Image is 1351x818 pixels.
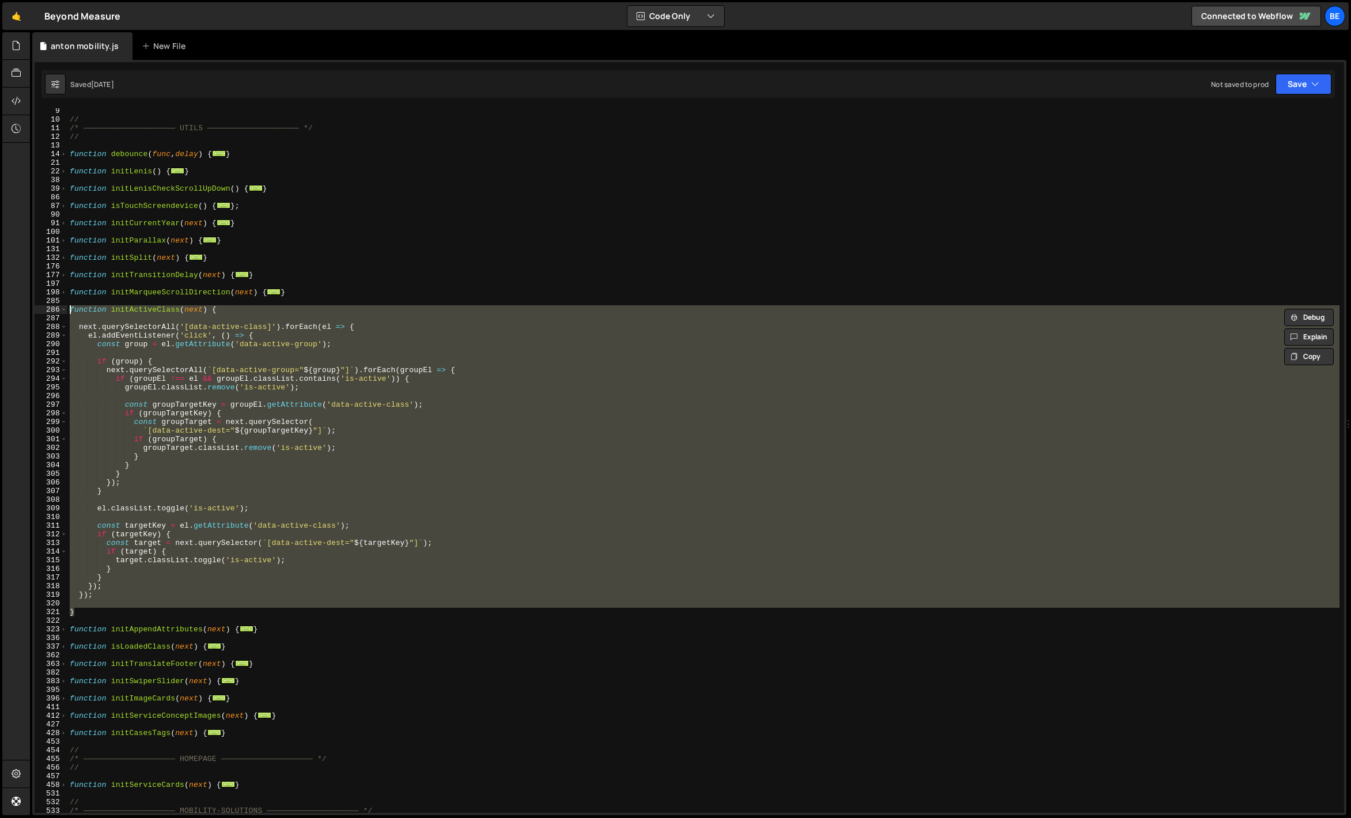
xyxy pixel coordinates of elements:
[171,168,184,174] span: ...
[35,677,67,686] div: 383
[35,141,67,150] div: 13
[35,210,67,219] div: 90
[35,262,67,271] div: 176
[35,590,67,599] div: 319
[249,185,263,191] span: ...
[35,798,67,806] div: 532
[35,167,67,176] div: 22
[189,254,203,260] span: ...
[35,124,67,132] div: 11
[35,340,67,349] div: 290
[35,513,67,521] div: 310
[207,643,221,649] span: ...
[35,539,67,547] div: 313
[258,712,271,718] span: ...
[1284,348,1334,365] button: Copy
[35,349,67,357] div: 291
[35,651,67,660] div: 362
[627,6,724,26] button: Code Only
[35,444,67,452] div: 302
[217,219,230,226] span: ...
[44,9,120,23] div: Beyond Measure
[35,694,67,703] div: 396
[35,314,67,323] div: 287
[35,132,67,141] div: 12
[35,150,67,158] div: 14
[35,202,67,210] div: 87
[35,763,67,772] div: 456
[35,530,67,539] div: 312
[35,245,67,253] div: 131
[35,158,67,167] div: 21
[35,418,67,426] div: 299
[35,789,67,798] div: 531
[70,79,114,89] div: Saved
[1211,79,1269,89] div: Not saved to prod
[235,660,249,666] span: ...
[203,237,217,243] span: ...
[35,582,67,590] div: 318
[35,228,67,236] div: 100
[35,288,67,297] div: 198
[35,305,67,314] div: 286
[35,487,67,495] div: 307
[35,469,67,478] div: 305
[51,40,119,52] div: anton mobility.js
[1324,6,1345,26] a: Be
[91,79,114,89] div: [DATE]
[35,573,67,582] div: 317
[35,755,67,763] div: 455
[212,150,226,157] span: ...
[1276,74,1331,94] button: Save
[35,461,67,469] div: 304
[235,271,249,278] span: ...
[35,608,67,616] div: 321
[35,504,67,513] div: 309
[35,746,67,755] div: 454
[35,409,67,418] div: 298
[35,660,67,668] div: 363
[35,426,67,435] div: 300
[35,737,67,746] div: 453
[267,289,281,295] span: ...
[35,616,67,625] div: 322
[35,383,67,392] div: 295
[35,400,67,409] div: 297
[35,366,67,374] div: 293
[35,547,67,556] div: 314
[35,634,67,642] div: 336
[35,806,67,815] div: 533
[35,599,67,608] div: 320
[35,729,67,737] div: 428
[35,686,67,694] div: 395
[35,184,67,193] div: 39
[35,781,67,789] div: 458
[1284,309,1334,326] button: Debug
[240,626,253,632] span: ...
[35,357,67,366] div: 292
[207,729,221,736] span: ...
[35,219,67,228] div: 91
[2,2,31,30] a: 🤙
[35,565,67,573] div: 316
[35,435,67,444] div: 301
[217,202,230,209] span: ...
[142,40,190,52] div: New File
[35,279,67,288] div: 197
[35,176,67,184] div: 38
[35,297,67,305] div: 285
[35,495,67,504] div: 308
[35,331,67,340] div: 289
[1191,6,1321,26] a: Connected to Webflow
[35,107,67,115] div: 9
[221,677,235,684] span: ...
[35,271,67,279] div: 177
[35,720,67,729] div: 427
[35,668,67,677] div: 382
[35,115,67,124] div: 10
[35,236,67,245] div: 101
[212,695,226,701] span: ...
[1284,328,1334,346] button: Explain
[35,253,67,262] div: 132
